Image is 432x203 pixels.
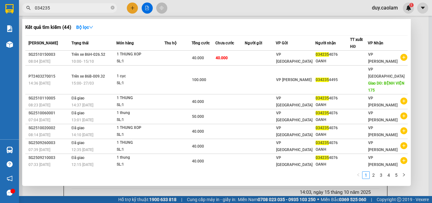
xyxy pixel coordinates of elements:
span: VP [PERSON_NAME] [368,52,398,64]
li: Previous Page [355,171,362,179]
div: SG2510110005 [28,95,70,102]
b: [DOMAIN_NAME] [53,24,87,29]
div: 1 cục [117,73,164,80]
span: message [7,190,13,196]
span: Người nhận [315,41,336,45]
div: 1 thung [117,154,164,161]
span: close-circle [111,5,114,11]
span: 14:36 [DATE] [28,81,50,86]
li: 2 [370,171,377,179]
span: Thu hộ [164,41,176,45]
span: Món hàng [116,41,134,45]
span: 07:39 [DATE] [28,148,50,152]
span: VP Gửi [276,41,288,45]
span: 40.000 [192,56,204,60]
li: Next Page [400,171,408,179]
span: 15:00 - 27/03 [71,81,94,86]
span: TT xuất HĐ [350,37,363,49]
span: Đã giao [71,126,84,130]
li: 5 [392,171,400,179]
span: Trên xe 86H-026.52 [71,52,105,57]
img: warehouse-icon [6,41,13,48]
span: down [89,25,93,29]
div: SG2510020002 [28,125,70,131]
div: 4076 [316,125,350,131]
div: 4076 [316,95,350,102]
span: Người gửi [245,41,262,45]
span: VP [GEOGRAPHIC_DATA] [276,155,312,167]
span: 034235 [316,96,329,100]
span: VP [PERSON_NAME] [368,141,398,152]
div: OANH [316,146,350,153]
span: 10:00 - 15/10 [71,59,94,64]
a: 4 [385,172,392,179]
div: SG2510150003 [28,51,70,58]
div: SL: 1 [117,146,164,153]
span: plus-circle [400,142,407,149]
div: 1 THUNG [117,139,164,146]
span: close-circle [111,6,114,10]
div: OANH [316,161,350,168]
div: SL: 1 [117,161,164,168]
span: 12:15 [DATE] [71,162,93,167]
span: notification [7,175,13,181]
span: 034235 [316,52,329,57]
span: right [402,173,406,177]
span: 40.000 [192,129,204,134]
div: 1 THUNG XOP [117,124,164,131]
span: VP [PERSON_NAME] [368,96,398,107]
li: 3 [377,171,385,179]
span: 40.000 [192,99,204,104]
div: 1 THUNG XOP [117,51,164,58]
span: VP [PERSON_NAME] [368,155,398,167]
a: 1 [362,172,369,179]
li: 4 [385,171,392,179]
button: right [400,171,408,179]
h3: Kết quả tìm kiếm ( 44 ) [25,24,71,31]
span: left [356,173,360,177]
span: 14:10 [DATE] [71,133,93,137]
div: SG2509210003 [28,155,70,161]
span: Đã giao [71,155,84,160]
span: plus-circle [400,127,407,134]
b: BIÊN NHẬN GỬI HÀNG HÓA [41,9,61,61]
strong: Bộ lọc [76,25,93,30]
div: PT2403270015 [28,73,70,80]
span: VP [GEOGRAPHIC_DATA] [276,111,312,122]
img: warehouse-icon [6,147,13,153]
div: SL: 1 [117,58,164,65]
span: 14:37 [DATE] [71,103,93,107]
div: 4076 [316,140,350,146]
img: logo-vxr [5,4,14,14]
span: Đã giao [71,96,84,100]
div: 4076 [316,51,350,58]
span: plus-circle [400,98,407,105]
div: SL: 1 [117,131,164,138]
span: Tổng cước [192,41,210,45]
span: VP [GEOGRAPHIC_DATA] [276,141,312,152]
span: search [26,6,31,10]
div: SG2509260003 [28,140,70,146]
li: 1 [362,171,370,179]
span: VP [GEOGRAPHIC_DATA] [368,67,404,79]
span: plus-circle [400,112,407,119]
span: Đã giao [71,111,84,115]
span: [PERSON_NAME] [28,41,58,45]
span: 100.000 [192,78,206,82]
button: Bộ lọcdown [71,22,98,32]
div: 1 THUNG [117,95,164,102]
b: [PERSON_NAME] [8,41,36,71]
span: VP [PERSON_NAME] [368,126,398,137]
span: 034235 [316,126,329,130]
span: question-circle [7,161,13,167]
div: OANH [316,58,350,65]
span: VP [PERSON_NAME] [368,111,398,122]
div: OANH [316,102,350,108]
div: SL: 1 [117,117,164,124]
span: VP [GEOGRAPHIC_DATA] [276,96,312,107]
span: VP [GEOGRAPHIC_DATA] [276,126,312,137]
span: Giao DĐ: BỆNH VIỆN 175 [368,81,404,92]
span: 12:35 [DATE] [71,148,93,152]
span: 08:23 [DATE] [28,103,50,107]
span: plus-circle [400,54,407,61]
